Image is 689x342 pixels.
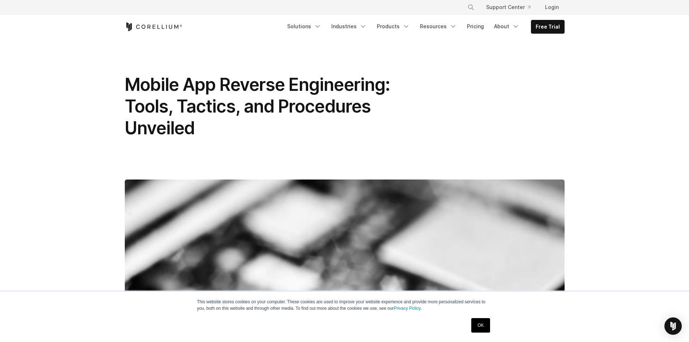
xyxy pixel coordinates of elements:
a: Solutions [283,20,326,33]
a: Support Center [480,1,536,14]
div: Navigation Menu [283,20,565,34]
p: This website stores cookies on your computer. These cookies are used to improve your website expe... [197,299,492,312]
div: Open Intercom Messenger [664,317,682,335]
a: Free Trial [531,20,564,33]
a: Industries [327,20,371,33]
button: Search [464,1,477,14]
a: OK [471,318,490,333]
a: Pricing [463,20,488,33]
a: Login [539,1,565,14]
a: Corellium Home [125,22,182,31]
a: Resources [416,20,461,33]
a: Products [373,20,414,33]
div: Navigation Menu [459,1,565,14]
a: Privacy Policy. [394,306,422,311]
a: About [490,20,524,33]
span: Mobile App Reverse Engineering: Tools, Tactics, and Procedures Unveiled [125,74,390,139]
